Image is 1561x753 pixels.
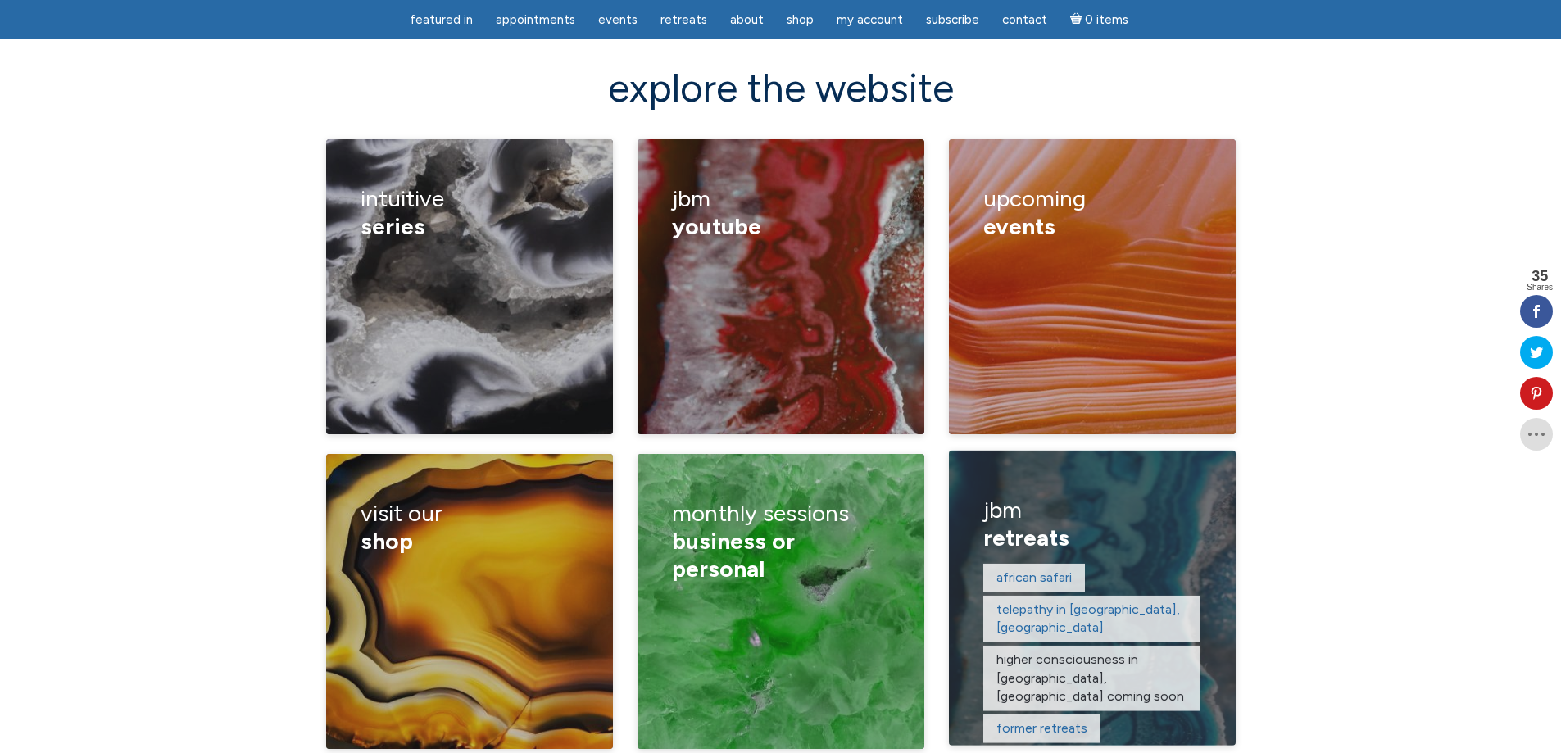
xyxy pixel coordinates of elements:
[996,720,1087,736] a: former retreats
[996,601,1180,635] a: telepathy in [GEOGRAPHIC_DATA], [GEOGRAPHIC_DATA]
[730,12,764,27] span: About
[720,4,774,36] a: About
[992,4,1057,36] a: Contact
[400,4,483,36] a: featured in
[983,646,1200,711] p: higher consciousness in [GEOGRAPHIC_DATA], [GEOGRAPHIC_DATA] COMING SOON
[672,174,889,252] h3: JBM
[916,4,989,36] a: Subscribe
[486,4,585,36] a: Appointments
[651,4,717,36] a: Retreats
[1002,12,1047,27] span: Contact
[496,12,575,27] span: Appointments
[588,4,647,36] a: Events
[983,485,1200,563] h3: JBM
[837,12,903,27] span: My Account
[1070,12,1086,27] i: Cart
[410,12,473,27] span: featured in
[326,66,1236,110] h2: explore the website
[1527,269,1553,284] span: 35
[777,4,824,36] a: Shop
[672,527,795,583] span: business or personal
[361,488,578,566] h3: visit our
[660,12,707,27] span: Retreats
[983,212,1055,240] span: events
[983,174,1200,252] h3: upcoming
[1060,2,1139,36] a: Cart0 items
[827,4,913,36] a: My Account
[672,212,761,240] span: YouTube
[1527,284,1553,292] span: Shares
[361,527,413,555] span: shop
[672,488,889,594] h3: monthly sessions
[1085,14,1128,26] span: 0 items
[361,212,425,240] span: series
[996,569,1072,585] a: African safari
[598,12,638,27] span: Events
[983,524,1069,551] span: retreats
[361,174,578,252] h3: Intuitive
[787,12,814,27] span: Shop
[926,12,979,27] span: Subscribe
